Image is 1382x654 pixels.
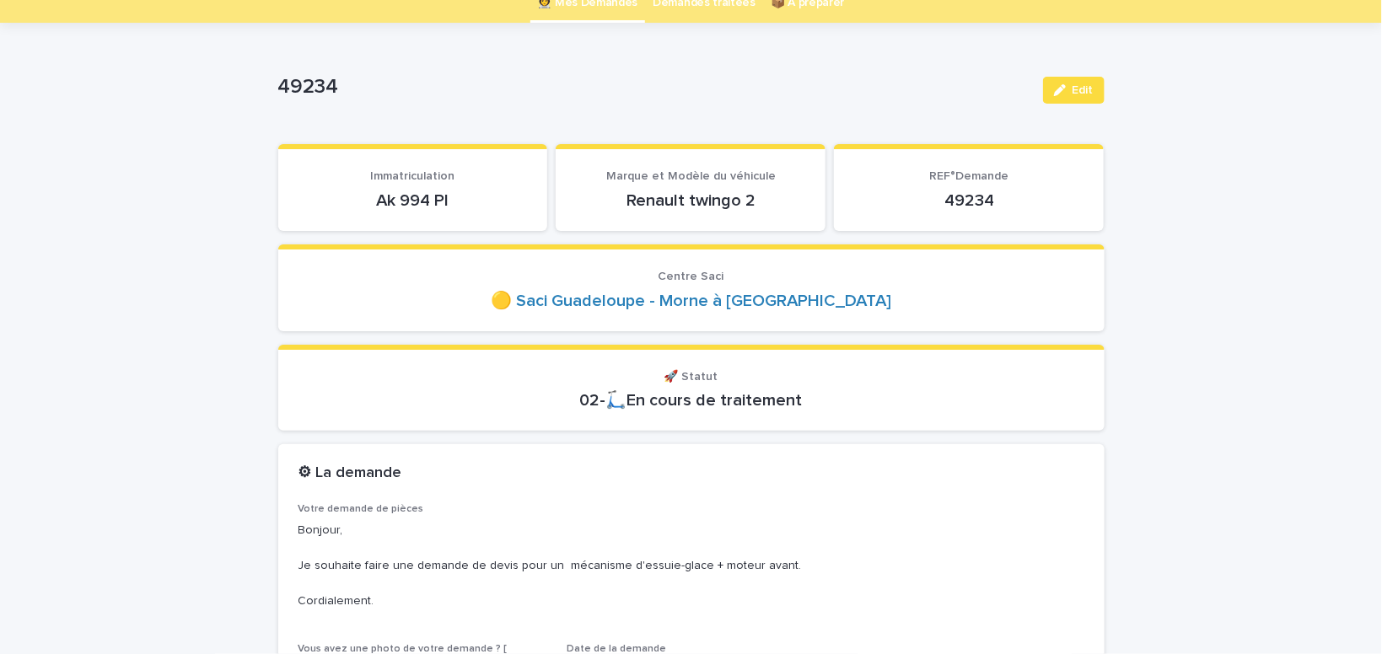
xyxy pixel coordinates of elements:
span: Immatriculation [370,170,454,182]
span: Date de la demande [567,644,666,654]
h2: ⚙ La demande [298,464,402,483]
p: Ak 994 Pl [298,190,528,211]
p: 02-🛴En cours de traitement [298,390,1084,410]
p: Renault twingo 2 [576,190,805,211]
span: Marque et Modèle du véhicule [606,170,776,182]
p: 49234 [278,75,1030,99]
span: Vous avez une photo de votre demande ? [ [298,644,508,654]
a: 🟡 Saci Guadeloupe - Morne à [GEOGRAPHIC_DATA] [491,291,891,311]
button: Edit [1043,77,1105,104]
span: REF°Demande [929,170,1008,182]
p: 49234 [854,190,1084,211]
span: 🚀 Statut [664,371,718,383]
span: Centre Saci [659,271,724,282]
p: Bonjour, Je souhaite faire une demande de devis pour un mécanisme d'essuie-glace + moteur avant. ... [298,522,1084,609]
span: Edit [1073,84,1094,96]
span: Votre demande de pièces [298,504,424,514]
